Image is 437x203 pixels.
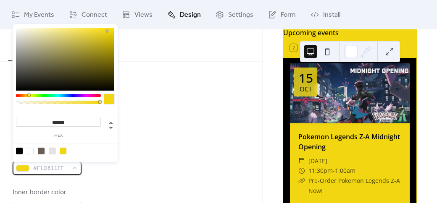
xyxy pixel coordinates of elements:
[308,156,327,166] span: [DATE]
[8,29,41,61] button: Colors
[82,10,107,20] span: Connect
[298,132,400,151] a: Pokemon Legends Z-A Midnight Opening
[308,177,400,195] a: Pre-Order Pokemon Legends Z-A Now!
[308,166,333,176] span: 11:30pm
[13,187,80,198] div: Inner border color
[116,3,159,26] a: Views
[298,176,305,186] div: ​
[281,10,296,20] span: Form
[209,3,260,26] a: Settings
[228,10,253,20] span: Settings
[49,148,55,154] div: rgb(230, 228, 226)
[298,156,305,166] div: ​
[16,148,23,154] div: rgb(0, 0, 0)
[134,10,153,20] span: Views
[60,148,66,154] div: rgb(241, 214, 17)
[24,10,54,20] span: My Events
[262,3,302,26] a: Form
[63,3,113,26] a: Connect
[5,3,61,26] a: My Events
[333,166,335,176] span: -
[283,28,416,38] div: Upcoming events
[335,166,355,176] span: 1:00am
[180,10,201,20] span: Design
[161,3,207,26] a: Design
[298,166,305,176] div: ​
[300,86,312,92] div: Oct
[304,3,347,26] a: Install
[299,72,313,84] div: 15
[38,148,45,154] div: rgb(106, 93, 83)
[27,148,34,154] div: rgb(255, 255, 255)
[323,10,340,20] span: Install
[33,164,68,174] span: #F1D611FF
[16,133,101,138] label: hex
